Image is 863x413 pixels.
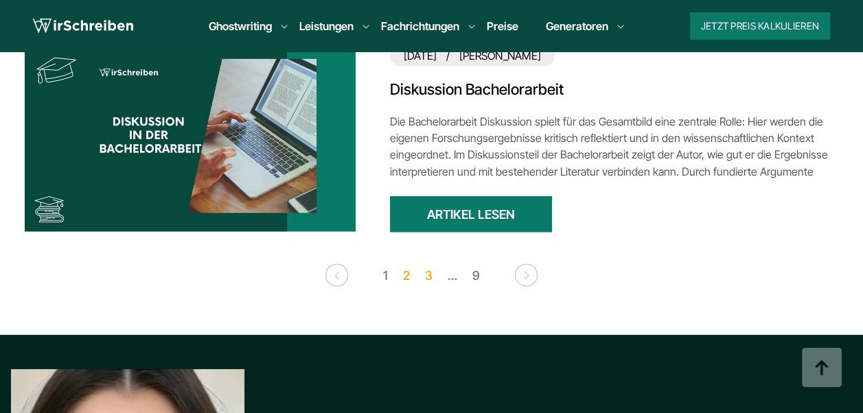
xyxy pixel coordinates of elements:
a: 3 [418,264,439,285]
a: Preise [487,19,518,33]
span: 2 [396,264,417,285]
a: 1 [376,264,395,285]
a: Ghostwriting [209,18,272,34]
a: Leistungen [299,18,354,34]
a: Artikel lesen [390,196,552,232]
img: button top [801,348,842,389]
a: Fachrichtungen [381,18,459,34]
button: Jetzt Preis kalkulieren [690,12,830,40]
p: Die Bachelorarbeit Diskussion spielt für das Gesamtbild eine zentrale Rolle: Hier werden die eige... [390,113,838,212]
img: logo wirschreiben [33,16,133,36]
a: Generatoren [546,18,608,34]
img: Diskussion einer Bachelorarbeit schreiben – Beispiele und Tipps [25,45,356,231]
a: 9 [465,264,487,285]
time: [DATE] [404,49,459,62]
address: [PERSON_NAME] [390,45,555,67]
a: Diskussion Bachelorarbeit [390,80,838,99]
span: … [441,264,464,285]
